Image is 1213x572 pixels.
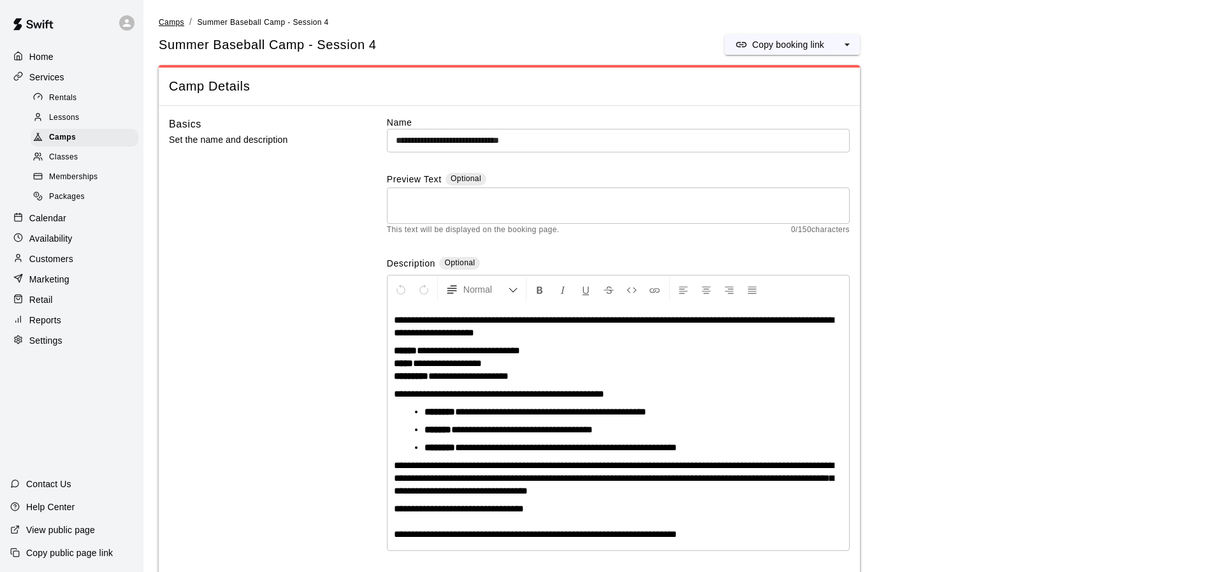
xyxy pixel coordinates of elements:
[169,116,201,133] h6: Basics
[49,151,78,164] span: Classes
[31,148,143,168] a: Classes
[387,224,560,237] span: This text will be displayed on the booking page.
[29,314,61,326] p: Reports
[31,187,143,207] a: Packages
[621,278,643,301] button: Insert Code
[644,278,665,301] button: Insert Link
[197,18,328,27] span: Summer Baseball Camp - Session 4
[10,311,133,330] a: Reports
[552,278,574,301] button: Format Italics
[29,232,73,245] p: Availability
[26,546,113,559] p: Copy public page link
[413,278,435,301] button: Redo
[390,278,412,301] button: Undo
[444,258,475,267] span: Optional
[26,501,75,513] p: Help Center
[29,212,66,224] p: Calendar
[725,34,834,55] button: Copy booking link
[31,109,138,127] div: Lessons
[10,68,133,87] a: Services
[575,278,597,301] button: Format Underline
[29,334,62,347] p: Settings
[49,92,77,105] span: Rentals
[387,116,850,129] label: Name
[834,34,860,55] button: select merge strategy
[49,191,85,203] span: Packages
[387,173,442,187] label: Preview Text
[29,273,69,286] p: Marketing
[10,331,133,350] a: Settings
[387,257,435,272] label: Description
[31,188,138,206] div: Packages
[159,18,184,27] span: Camps
[31,89,138,107] div: Rentals
[26,478,71,490] p: Contact Us
[169,78,850,95] span: Camp Details
[440,278,523,301] button: Formatting Options
[598,278,620,301] button: Format Strikethrough
[189,15,192,29] li: /
[791,224,850,237] span: 0 / 150 characters
[29,253,73,265] p: Customers
[31,149,138,166] div: Classes
[26,524,95,536] p: View public page
[31,108,143,128] a: Lessons
[10,229,133,248] a: Availability
[49,171,98,184] span: Memberships
[741,278,763,301] button: Justify Align
[463,283,508,296] span: Normal
[169,132,346,148] p: Set the name and description
[752,38,824,51] p: Copy booking link
[10,270,133,289] a: Marketing
[718,278,740,301] button: Right Align
[672,278,694,301] button: Left Align
[10,290,133,309] a: Retail
[31,128,143,148] a: Camps
[31,168,138,186] div: Memberships
[159,36,377,54] h5: Summer Baseball Camp - Session 4
[10,249,133,268] a: Customers
[159,15,1198,29] nav: breadcrumb
[159,17,184,27] a: Camps
[31,129,138,147] div: Camps
[451,174,481,183] span: Optional
[29,71,64,84] p: Services
[725,34,860,55] div: split button
[29,293,53,306] p: Retail
[49,112,80,124] span: Lessons
[529,278,551,301] button: Format Bold
[31,168,143,187] a: Memberships
[29,50,54,63] p: Home
[10,209,133,228] a: Calendar
[695,278,717,301] button: Center Align
[49,131,76,144] span: Camps
[31,88,143,108] a: Rentals
[10,47,133,66] a: Home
